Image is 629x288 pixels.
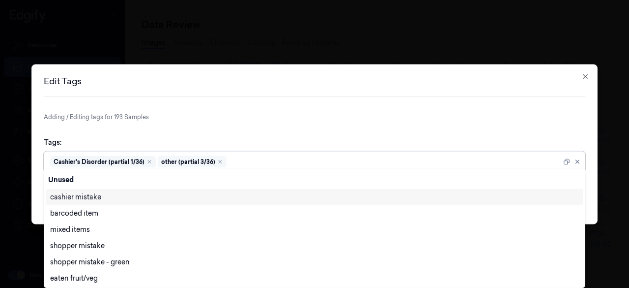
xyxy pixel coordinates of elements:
h2: Edit Tags [44,76,585,85]
div: cashier mistake [50,192,101,202]
label: Tags: [44,137,61,147]
div: barcoded item [50,208,98,219]
div: shopper mistake - green [50,257,130,267]
div: Remove ,other (partial 3/36) [217,159,223,164]
div: other (partial 3/36) [161,157,215,166]
p: Adding / Editing tags for 193 Samples [44,112,585,121]
div: Remove ,Cashier's Disorder (partial 1/36) [146,159,152,164]
div: mixed items [50,224,90,235]
div: eaten fruit/veg [50,273,98,284]
div: Cashier's Disorder (partial 1/36) [54,157,144,166]
div: shopper mistake [50,241,105,251]
div: Unused [46,171,583,189]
